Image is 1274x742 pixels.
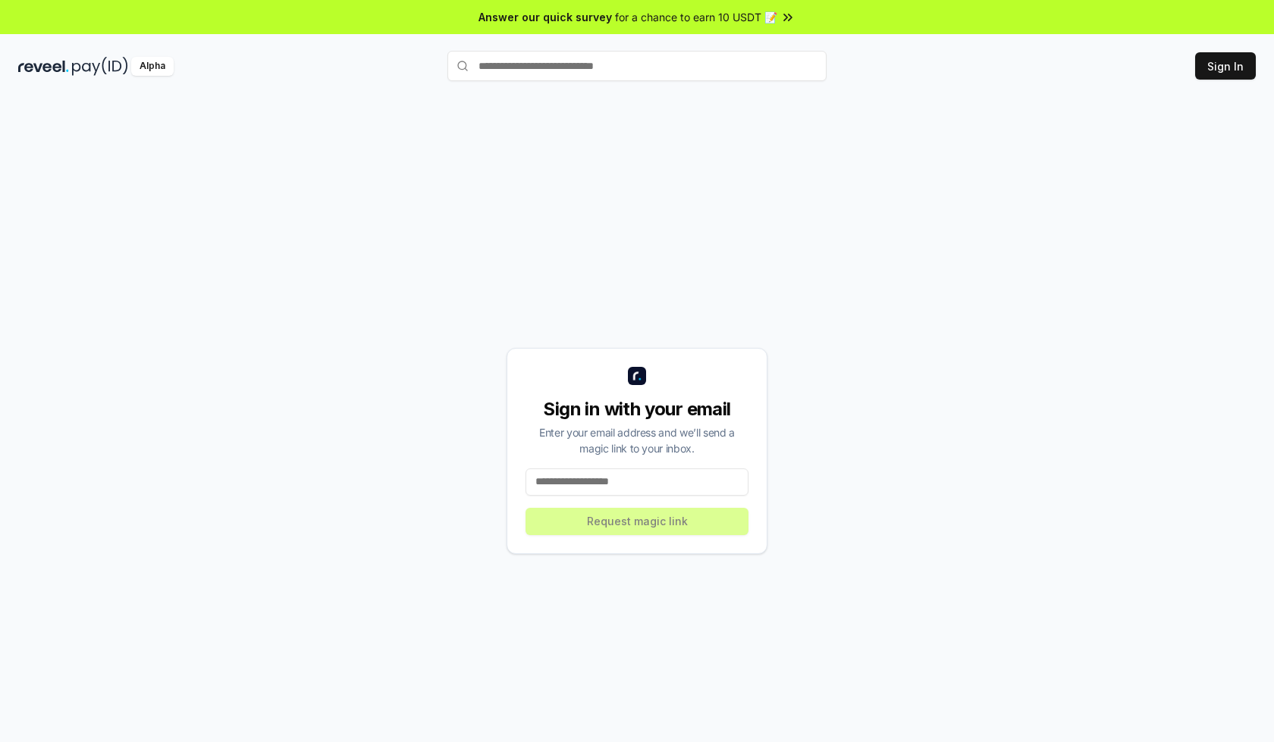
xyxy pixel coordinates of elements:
[1195,52,1256,80] button: Sign In
[628,367,646,385] img: logo_small
[72,57,128,76] img: pay_id
[18,57,69,76] img: reveel_dark
[615,9,777,25] span: for a chance to earn 10 USDT 📝
[131,57,174,76] div: Alpha
[479,9,612,25] span: Answer our quick survey
[526,424,748,456] div: Enter your email address and we’ll send a magic link to your inbox.
[526,397,748,421] div: Sign in with your email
